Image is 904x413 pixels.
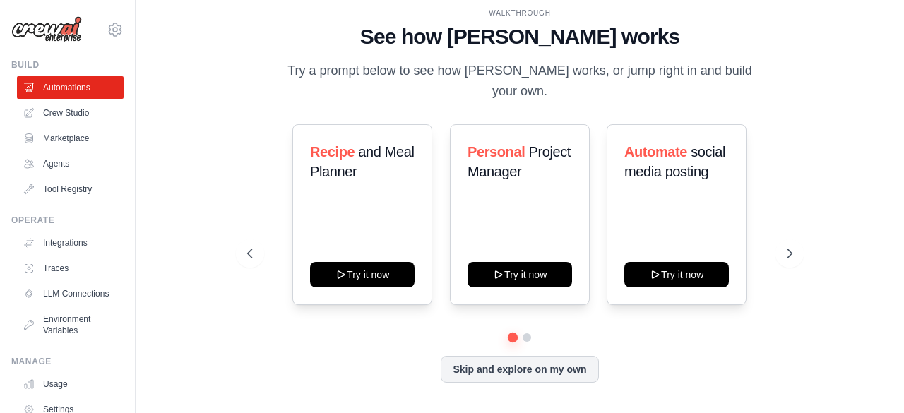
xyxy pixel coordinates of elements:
[17,373,124,395] a: Usage
[441,356,598,383] button: Skip and explore on my own
[17,257,124,280] a: Traces
[310,144,355,160] span: Recipe
[17,308,124,342] a: Environment Variables
[17,76,124,99] a: Automations
[833,345,904,413] iframe: Chat Widget
[310,144,414,179] span: and Meal Planner
[468,144,571,179] span: Project Manager
[11,215,124,226] div: Operate
[247,8,792,18] div: WALKTHROUGH
[17,152,124,175] a: Agents
[11,16,82,43] img: Logo
[17,102,124,124] a: Crew Studio
[624,262,729,287] button: Try it now
[11,356,124,367] div: Manage
[247,24,792,49] h1: See how [PERSON_NAME] works
[17,178,124,200] a: Tool Registry
[282,61,757,102] p: Try a prompt below to see how [PERSON_NAME] works, or jump right in and build your own.
[624,144,687,160] span: Automate
[17,127,124,150] a: Marketplace
[468,262,572,287] button: Try it now
[11,59,124,71] div: Build
[468,144,525,160] span: Personal
[17,282,124,305] a: LLM Connections
[310,262,415,287] button: Try it now
[17,232,124,254] a: Integrations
